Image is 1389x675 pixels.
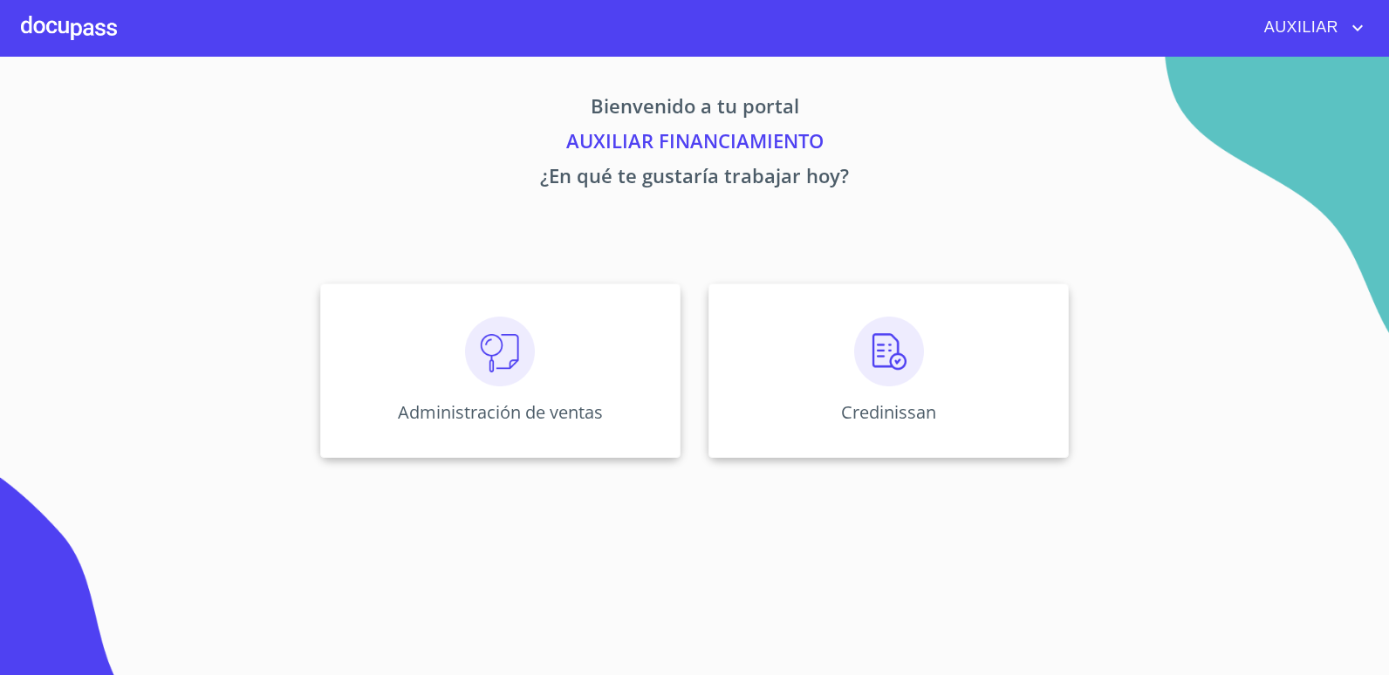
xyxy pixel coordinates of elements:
p: Administración de ventas [398,400,603,424]
p: Credinissan [841,400,936,424]
p: ¿En qué te gustaría trabajar hoy? [157,161,1232,196]
button: account of current user [1251,14,1368,42]
p: AUXILIAR FINANCIAMIENTO [157,126,1232,161]
img: verificacion.png [854,317,924,386]
span: AUXILIAR [1251,14,1347,42]
img: consulta.png [465,317,535,386]
p: Bienvenido a tu portal [157,92,1232,126]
